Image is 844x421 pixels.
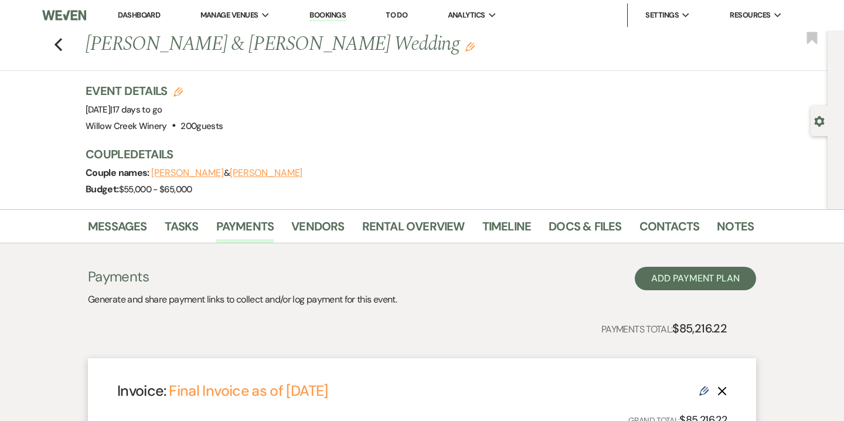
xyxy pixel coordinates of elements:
p: Generate and share payment links to collect and/or log payment for this event. [88,292,397,307]
h3: Event Details [86,83,223,99]
button: Add Payment Plan [635,267,756,290]
a: Tasks [165,217,199,243]
a: Payments [216,217,274,243]
p: Payments Total: [601,319,727,338]
span: Analytics [448,9,485,21]
a: Messages [88,217,147,243]
span: $55,000 - $65,000 [119,184,192,195]
img: Weven Logo [42,3,86,28]
span: Resources [730,9,770,21]
a: To Do [386,10,407,20]
button: Edit [465,41,475,52]
button: [PERSON_NAME] [151,168,224,178]
h3: Couple Details [86,146,742,162]
span: 200 guests [181,120,223,132]
button: [PERSON_NAME] [230,168,302,178]
a: Contacts [639,217,700,243]
a: Dashboard [118,10,160,20]
span: Settings [645,9,679,21]
span: 17 days to go [113,104,162,116]
h4: Invoice: [117,381,328,401]
span: Couple names: [86,167,151,179]
span: Manage Venues [200,9,258,21]
a: Final Invoice as of [DATE] [169,381,328,400]
a: Timeline [482,217,532,243]
a: Rental Overview [362,217,465,243]
a: Docs & Files [549,217,621,243]
strong: $85,216.22 [672,321,727,336]
button: Open lead details [814,115,825,126]
span: [DATE] [86,104,162,116]
span: | [110,104,162,116]
a: Notes [717,217,754,243]
span: & [151,167,302,179]
a: Vendors [291,217,344,243]
a: Bookings [309,10,346,21]
h1: [PERSON_NAME] & [PERSON_NAME] Wedding [86,30,611,59]
span: Budget: [86,183,119,195]
span: Willow Creek Winery [86,120,167,132]
h3: Payments [88,267,397,287]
